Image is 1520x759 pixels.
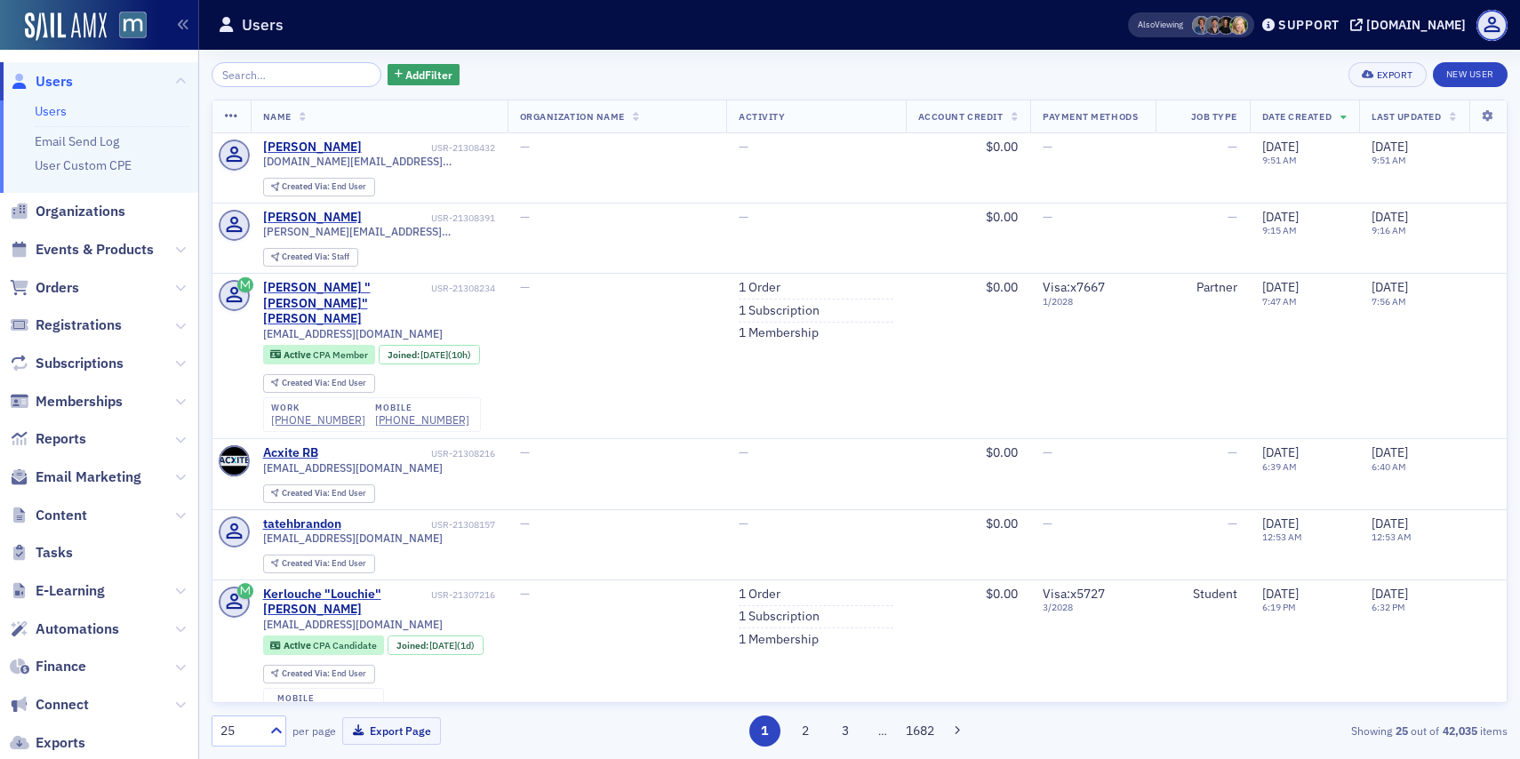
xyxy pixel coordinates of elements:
[10,543,73,563] a: Tasks
[35,103,67,119] a: Users
[36,467,141,487] span: Email Marketing
[364,212,495,224] div: USR-21308391
[36,619,119,639] span: Automations
[431,283,495,294] div: USR-21308234
[375,413,469,427] div: [PHONE_NUMBER]
[739,632,819,648] a: 1 Membership
[10,506,87,525] a: Content
[1377,70,1413,80] div: Export
[263,461,443,475] span: [EMAIL_ADDRESS][DOMAIN_NAME]
[830,715,861,747] button: 3
[36,543,73,563] span: Tasks
[1168,587,1237,603] div: Student
[220,722,260,740] div: 25
[1262,444,1299,460] span: [DATE]
[282,377,332,388] span: Created Via :
[36,316,122,335] span: Registrations
[520,209,530,225] span: —
[35,133,119,149] a: Email Send Log
[1138,19,1183,31] span: Viewing
[1372,154,1406,166] time: 9:51 AM
[1262,601,1296,613] time: 6:19 PM
[263,374,375,393] div: Created Via: End User
[1372,460,1406,473] time: 6:40 AM
[739,110,785,123] span: Activity
[10,354,124,373] a: Subscriptions
[1262,110,1332,123] span: Date Created
[1348,62,1426,87] button: Export
[1262,531,1302,543] time: 12:53 AM
[282,251,332,262] span: Created Via :
[282,667,332,679] span: Created Via :
[282,559,366,569] div: End User
[1191,110,1237,123] span: Job Type
[1372,601,1405,613] time: 6:32 PM
[429,639,457,651] span: [DATE]
[986,444,1018,460] span: $0.00
[263,155,495,168] span: [DOMAIN_NAME][EMAIL_ADDRESS][DOMAIN_NAME]
[739,303,820,319] a: 1 Subscription
[396,640,430,651] span: Joined :
[10,316,122,335] a: Registrations
[282,182,366,192] div: End User
[1043,586,1105,602] span: Visa : x5727
[263,531,443,545] span: [EMAIL_ADDRESS][DOMAIN_NAME]
[1204,16,1223,35] span: Mary Beth Halpern
[36,695,89,715] span: Connect
[263,210,362,226] a: [PERSON_NAME]
[1372,531,1412,543] time: 12:53 AM
[10,392,123,411] a: Memberships
[1366,17,1466,33] div: [DOMAIN_NAME]
[36,733,85,753] span: Exports
[10,467,141,487] a: Email Marketing
[10,733,85,753] a: Exports
[1372,224,1406,236] time: 9:16 AM
[313,639,377,651] span: CPA Candidate
[1372,515,1408,531] span: [DATE]
[1228,139,1237,155] span: —
[263,445,318,461] div: Acxite RB
[420,348,448,361] span: [DATE]
[986,209,1018,225] span: $0.00
[739,587,780,603] a: 1 Order
[1192,16,1211,35] span: Chris Dougherty
[271,403,365,413] div: work
[263,516,341,532] a: tatehbrandon
[36,278,79,298] span: Orders
[739,515,748,531] span: —
[263,665,375,683] div: Created Via: End User
[1228,444,1237,460] span: —
[1278,17,1340,33] div: Support
[1372,139,1408,155] span: [DATE]
[870,723,895,739] span: …
[270,640,376,651] a: Active CPA Candidate
[429,640,475,651] div: (1d)
[1392,723,1411,739] strong: 25
[739,139,748,155] span: —
[263,587,428,618] a: Kerlouche "Louchie" [PERSON_NAME]
[789,715,820,747] button: 2
[284,639,313,651] span: Active
[271,413,365,427] div: [PHONE_NUMBER]
[10,429,86,449] a: Reports
[986,515,1018,531] span: $0.00
[1043,110,1138,123] span: Payment Methods
[282,669,366,679] div: End User
[212,62,381,87] input: Search…
[36,392,123,411] span: Memberships
[263,280,428,327] a: [PERSON_NAME] "[PERSON_NAME]" [PERSON_NAME]
[313,348,368,361] span: CPA Member
[918,110,1003,123] span: Account Credit
[263,635,385,655] div: Active: Active: CPA Candidate
[25,12,107,41] img: SailAMX
[1433,62,1508,87] a: New User
[739,444,748,460] span: —
[292,723,336,739] label: per page
[986,586,1018,602] span: $0.00
[263,345,376,364] div: Active: Active: CPA Member
[36,240,154,260] span: Events & Products
[1262,224,1297,236] time: 9:15 AM
[263,110,292,123] span: Name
